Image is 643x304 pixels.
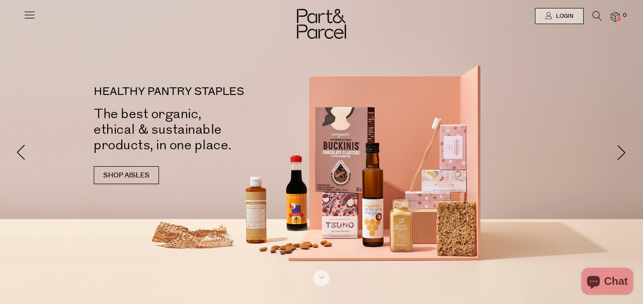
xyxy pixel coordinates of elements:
[611,12,620,21] a: 0
[579,268,636,297] inbox-online-store-chat: Shopify online store chat
[554,12,573,20] span: Login
[94,86,335,97] p: HEALTHY PANTRY STAPLES
[297,9,346,39] img: Part&Parcel
[535,8,584,24] a: Login
[94,166,159,184] a: SHOP AISLES
[94,106,335,153] h2: The best organic, ethical & sustainable products, in one place.
[621,12,629,20] span: 0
